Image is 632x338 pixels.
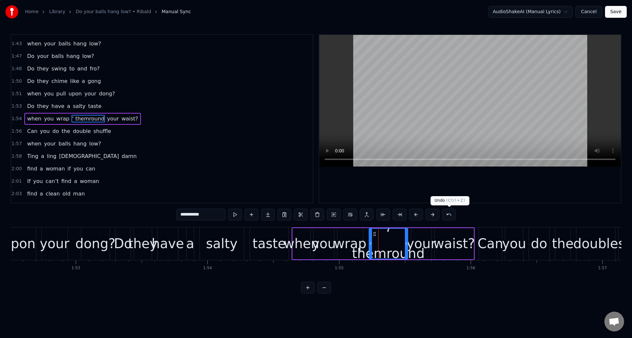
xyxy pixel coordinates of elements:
div: the [552,234,574,253]
span: Ting [26,152,39,160]
span: 2:01 [12,178,22,185]
span: If [26,202,31,210]
span: ling [46,152,57,160]
span: balls [58,40,71,47]
span: you’re [33,202,51,210]
span: your [106,115,119,122]
span: when [26,40,42,47]
nav: breadcrumb [25,9,191,15]
div: dong? [75,234,116,253]
div: you [502,234,526,253]
div: Open chat [604,312,624,331]
span: can’t [45,177,59,185]
span: wrap [56,115,70,122]
span: a [39,190,44,197]
div: Do [114,234,132,253]
span: when [26,140,42,147]
span: 2:00 [12,166,22,172]
span: ( Ctrl+Z ) [446,198,465,203]
span: shuffle [93,127,112,135]
span: you [43,115,54,122]
div: when [284,234,319,253]
a: Do your balls hang low? • Ribald [76,9,151,15]
span: your [43,40,57,47]
span: chime [51,77,68,85]
span: 1:48 [12,65,22,72]
span: pull [56,90,66,97]
span: find [61,177,72,185]
span: find [26,165,38,172]
div: 1:56 [466,266,475,271]
span: the [61,127,71,135]
span: in [66,202,72,210]
span: 1:57 [12,141,22,147]
span: they [37,102,50,110]
div: double [573,234,618,253]
div: wrap [334,234,366,253]
span: Can [26,127,38,135]
span: 1:53 [12,103,22,110]
span: when [26,115,42,122]
span: Do [26,102,35,110]
span: 1:43 [12,40,22,47]
div: taste [252,234,286,253]
div: they [128,234,157,253]
div: 1:53 [71,266,80,271]
div: 1:57 [598,266,607,271]
span: swing [51,65,67,72]
span: hang [73,140,87,147]
span: low? [89,140,102,147]
span: a [66,102,71,110]
span: your [37,52,50,60]
a: Home [25,9,39,15]
span: man [72,190,86,197]
div: Can [478,234,503,253]
span: you [33,177,43,185]
span: upon [68,90,82,97]
div: Undo [431,196,469,205]
span: balls [58,140,71,147]
span: a [39,165,44,172]
div: salty [206,234,238,253]
span: find [26,190,38,197]
span: like [69,77,80,85]
div: a [186,234,194,253]
div: ‘ themround [352,224,425,263]
span: a [40,152,45,160]
span: 2:03 [12,191,22,197]
span: ‘ themround [71,115,105,122]
div: waist? [434,234,475,253]
span: your [43,140,57,147]
div: 1:55 [335,266,344,271]
span: you [73,165,84,172]
span: to [68,65,75,72]
span: you [39,127,50,135]
span: ever [52,202,65,210]
a: Library [49,9,65,15]
span: clean [45,190,61,197]
span: 1:51 [12,91,22,97]
span: have [51,102,65,110]
span: 1:58 [12,153,22,160]
span: Do [26,52,35,60]
div: 1:54 [203,266,212,271]
span: a [73,177,78,185]
span: 1:56 [12,128,22,135]
span: Do [26,77,35,85]
span: Manual Sync [162,9,191,15]
span: do [52,127,60,135]
span: Do [26,65,35,72]
span: waist? [121,115,139,122]
span: salty [72,102,86,110]
span: you [43,90,54,97]
span: when [26,90,42,97]
span: fro? [89,65,100,72]
span: [GEOGRAPHIC_DATA] [74,202,130,210]
span: if [67,165,71,172]
div: have [152,234,184,253]
span: If [26,177,31,185]
span: 1:50 [12,78,22,85]
span: [DEMOGRAPHIC_DATA] [58,152,119,160]
span: they [37,77,50,85]
span: they [37,65,50,72]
